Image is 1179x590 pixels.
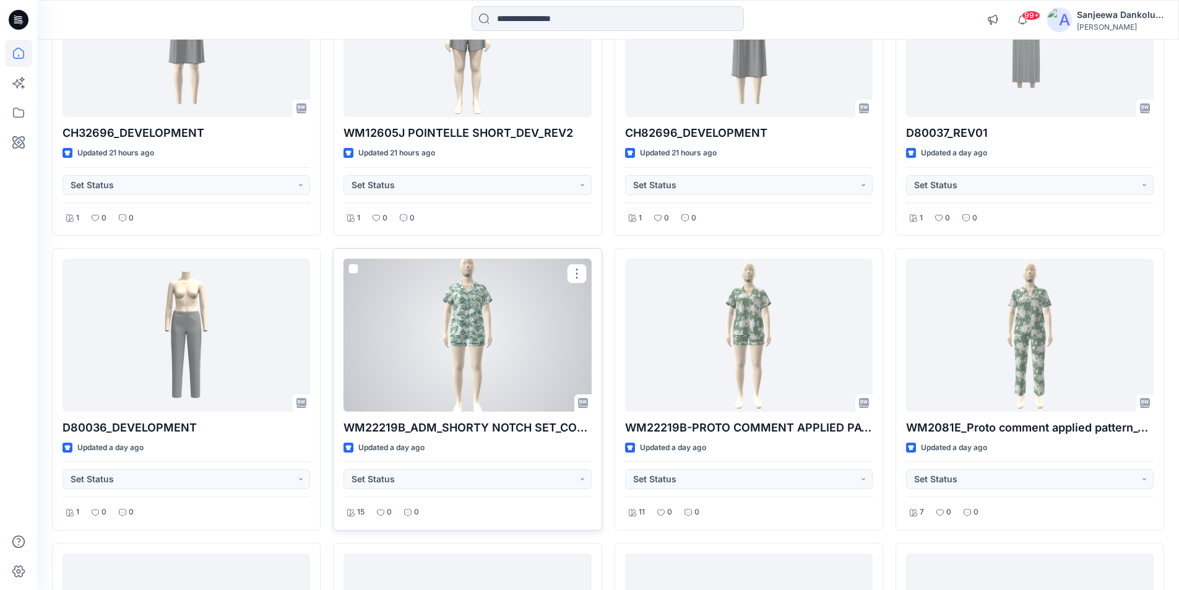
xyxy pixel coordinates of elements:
[63,419,310,436] p: D80036_DEVELOPMENT
[625,259,873,412] a: WM22219B-PROTO COMMENT APPLIED PATTERN_COLORWAY_REV12
[129,212,134,225] p: 0
[694,506,699,519] p: 0
[382,212,387,225] p: 0
[343,259,591,412] a: WM22219B_ADM_SHORTY NOTCH SET_COLORWAY
[77,147,154,160] p: Updated 21 hours ago
[640,147,717,160] p: Updated 21 hours ago
[945,212,950,225] p: 0
[76,506,79,519] p: 1
[906,419,1154,436] p: WM2081E_Proto comment applied pattern_Colorway_REV12
[387,506,392,519] p: 0
[76,212,79,225] p: 1
[691,212,696,225] p: 0
[343,124,591,142] p: WM12605J POINTELLE SHORT_DEV_REV2
[921,147,987,160] p: Updated a day ago
[1077,22,1164,32] div: [PERSON_NAME]
[920,212,923,225] p: 1
[906,124,1154,142] p: D80037_REV01
[921,441,987,454] p: Updated a day ago
[1047,7,1072,32] img: avatar
[667,506,672,519] p: 0
[972,212,977,225] p: 0
[946,506,951,519] p: 0
[920,506,924,519] p: 7
[625,124,873,142] p: CH82696_DEVELOPMENT
[101,506,106,519] p: 0
[640,441,706,454] p: Updated a day ago
[664,212,669,225] p: 0
[625,419,873,436] p: WM22219B-PROTO COMMENT APPLIED PATTERN_COLORWAY_REV12
[1022,11,1040,20] span: 99+
[906,259,1154,412] a: WM2081E_Proto comment applied pattern_Colorway_REV12
[358,441,425,454] p: Updated a day ago
[974,506,978,519] p: 0
[357,506,365,519] p: 15
[1077,7,1164,22] div: Sanjeewa Dankoluwage
[639,506,645,519] p: 11
[414,506,419,519] p: 0
[639,212,642,225] p: 1
[77,441,144,454] p: Updated a day ago
[357,212,360,225] p: 1
[410,212,415,225] p: 0
[101,212,106,225] p: 0
[129,506,134,519] p: 0
[63,259,310,412] a: D80036_DEVELOPMENT
[358,147,435,160] p: Updated 21 hours ago
[343,419,591,436] p: WM22219B_ADM_SHORTY NOTCH SET_COLORWAY
[63,124,310,142] p: CH32696_DEVELOPMENT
